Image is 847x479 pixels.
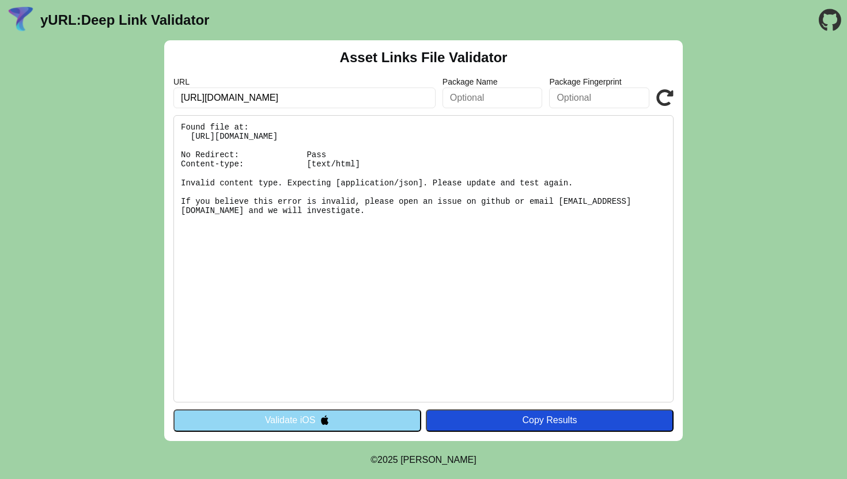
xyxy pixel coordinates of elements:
h2: Asset Links File Validator [340,50,508,66]
input: Required [173,88,436,108]
label: URL [173,77,436,86]
button: Validate iOS [173,409,421,431]
div: Copy Results [432,415,668,425]
img: appleIcon.svg [320,415,330,425]
a: yURL:Deep Link Validator [40,12,209,28]
img: yURL Logo [6,5,36,35]
span: 2025 [377,455,398,465]
label: Package Name [443,77,543,86]
button: Copy Results [426,409,674,431]
pre: Found file at: [URL][DOMAIN_NAME] No Redirect: Pass Content-type: [text/html] Invalid content typ... [173,115,674,402]
input: Optional [443,88,543,108]
input: Optional [549,88,649,108]
footer: © [370,441,476,479]
label: Package Fingerprint [549,77,649,86]
a: Michael Ibragimchayev's Personal Site [400,455,477,465]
